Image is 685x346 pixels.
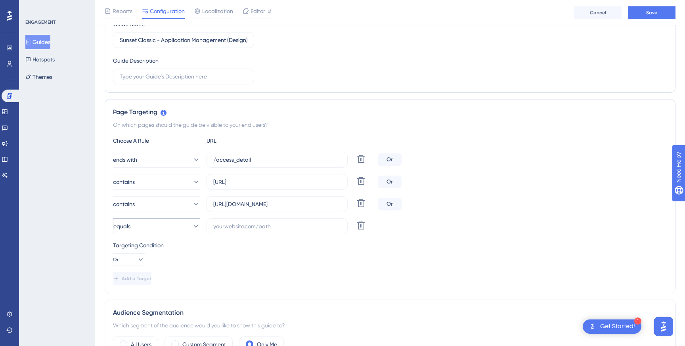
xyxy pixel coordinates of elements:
[378,153,402,166] div: Or
[113,107,667,117] div: Page Targeting
[113,177,135,187] span: contains
[587,322,597,331] img: launcher-image-alternative-text
[600,322,635,331] div: Get Started!
[120,72,247,81] input: Type your Guide’s Description here
[113,241,667,250] div: Targeting Condition
[25,19,55,25] div: ENGAGEMENT
[113,155,137,164] span: ends with
[25,52,55,67] button: Hotspots
[583,319,641,334] div: Open Get Started! checklist, remaining modules: 1
[25,70,52,84] button: Themes
[652,315,675,338] iframe: UserGuiding AI Assistant Launcher
[113,199,135,209] span: contains
[590,10,606,16] span: Cancel
[113,321,667,330] div: Which segment of the audience would you like to show this guide to?
[150,6,185,16] span: Configuration
[113,218,200,234] button: equals
[113,152,200,168] button: ends with
[202,6,233,16] span: Localization
[113,136,200,145] div: Choose A Rule
[120,36,247,44] input: Type your Guide’s Name here
[113,120,667,130] div: On which pages should the guide be visible to your end users?
[113,6,132,16] span: Reports
[25,35,50,49] button: Guides
[113,196,200,212] button: contains
[113,253,145,266] button: Or
[251,6,265,16] span: Editor
[213,200,341,208] input: yourwebsite.com/path
[19,2,50,11] span: Need Help?
[113,256,119,263] span: Or
[634,317,641,325] div: 1
[646,10,657,16] span: Save
[113,308,667,317] div: Audience Segmentation
[213,155,341,164] input: yourwebsite.com/path
[113,272,151,285] button: Add a Target
[122,275,151,282] span: Add a Target
[113,56,159,65] div: Guide Description
[207,136,294,145] div: URL
[113,222,130,231] span: equals
[213,222,341,231] input: yourwebsite.com/path
[574,6,622,19] button: Cancel
[213,178,341,186] input: yourwebsite.com/path
[113,174,200,190] button: contains
[628,6,675,19] button: Save
[378,198,402,210] div: Or
[378,176,402,188] div: Or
